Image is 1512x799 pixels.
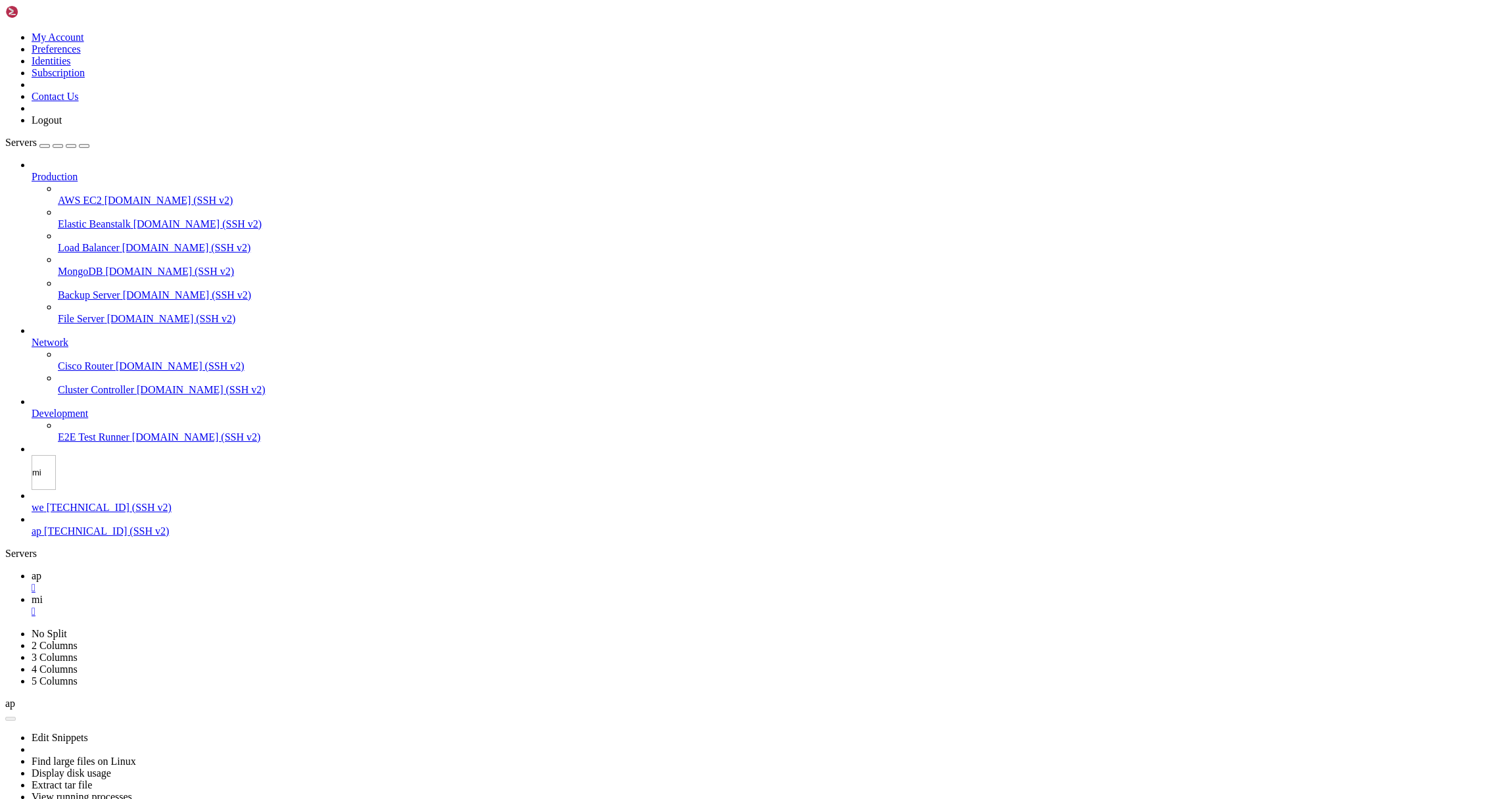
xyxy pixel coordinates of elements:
a: Extract tar file [32,779,92,790]
a: Find large files on Linux [32,756,136,767]
a: Backup Server [DOMAIN_NAME] (SSH v2) [58,289,1507,301]
span: [DOMAIN_NAME] (SSH v2) [105,195,233,206]
span: Load Balancer [58,242,120,253]
a: My Account [32,32,84,43]
x-row: To check for new updates run: sudo apt update [5,324,1342,335]
span: [TECHNICAL_ID] (SSH v2) [47,502,172,513]
x-row: Enable ESM Apps to receive additional future security updates. [5,269,1342,280]
li: Elastic Beanstalk [DOMAIN_NAME] (SSH v2) [58,206,1507,230]
x-row: Usage of /: 48.6% of 29.44GB Users logged in: 1 [5,104,1342,115]
x-row: * Documentation: [URL][DOMAIN_NAME] [5,27,1342,38]
a: No Split [32,628,67,639]
a: Production [32,171,1507,183]
a: AWS EC2 [DOMAIN_NAME] (SSH v2) [58,195,1507,206]
span: E2E Test Runner [58,431,130,443]
span: [DOMAIN_NAME] (SSH v2) [107,313,236,324]
span: ap [32,525,41,537]
x-row: System load: 0.11 Processes: 110 [5,93,1342,105]
span: MongoDB [58,266,103,277]
a: ap [TECHNICAL_ID] (SSH v2) [32,525,1507,537]
a: Preferences [32,43,81,55]
span: [DOMAIN_NAME] (SSH v2) [123,289,252,301]
li: AWS EC2 [DOMAIN_NAME] (SSH v2) [58,183,1507,206]
a: ap [32,570,1507,594]
x-row: See [URL][DOMAIN_NAME] or run: sudo pro status [5,279,1342,291]
span: ap [5,698,15,709]
a: Edit Snippets [32,732,88,743]
span: AWS EC2 [58,195,102,206]
a: Cisco Router [DOMAIN_NAME] (SSH v2) [58,360,1507,372]
x-row: Last login: [DATE] from [TECHNICAL_ID] [5,345,1342,356]
a: Elastic Beanstalk [DOMAIN_NAME] (SSH v2) [58,218,1507,230]
x-row: * Support: [URL][DOMAIN_NAME] [5,49,1342,61]
span: Production [32,171,78,182]
li: Cisco Router [DOMAIN_NAME] (SSH v2) [58,349,1507,372]
a: Load Balancer [DOMAIN_NAME] (SSH v2) [58,242,1507,254]
li: Development [32,396,1507,443]
x-row: just raised the bar for easy, resilient and secure K8s cluster deployment. [5,159,1342,170]
x-row: 207 updates can be applied immediately. [5,225,1342,236]
span: Elastic Beanstalk [58,218,131,230]
span: [DOMAIN_NAME] (SSH v2) [133,218,262,230]
span: Cluster Controller [58,384,134,395]
a: File Server [DOMAIN_NAME] (SSH v2) [58,313,1507,325]
span: [DOMAIN_NAME] (SSH v2) [122,242,251,253]
span: [TECHNICAL_ID] (SSH v2) [44,525,169,537]
div: (21, 32) [122,356,128,368]
li: Cluster Controller [DOMAIN_NAME] (SSH v2) [58,372,1507,396]
x-row: Welcome to Ubuntu 24.04.1 LTS (GNU/Linux 6.8.0-48-generic x86_64) [5,5,1342,16]
img: Shellngn [5,5,81,18]
div: Servers [5,548,1507,560]
a: E2E Test Runner [DOMAIN_NAME] (SSH v2) [58,431,1507,443]
span: Network [32,337,68,348]
span: Cisco Router [58,360,113,372]
span: ap [32,570,41,581]
x-row: Memory usage: 56% IPv4 address for ens3: [TECHNICAL_ID] [5,115,1342,126]
x-row: [URL][DOMAIN_NAME] [5,181,1342,192]
span: [DOMAIN_NAME] (SSH v2) [116,360,245,372]
a: Contact Us [32,91,79,102]
span: Backup Server [58,289,120,301]
li: Backup Server [DOMAIN_NAME] (SSH v2) [58,278,1507,301]
a: MongoDB [DOMAIN_NAME] (SSH v2) [58,266,1507,278]
li: we [TECHNICAL_ID] (SSH v2) [32,490,1507,514]
span: [DOMAIN_NAME] (SSH v2) [132,431,261,443]
a:  [32,606,1507,617]
a: mi [32,594,1507,617]
x-row: * Strictly confined Kubernetes makes edge and IoT secure. Learn how MicroK8s [5,148,1342,159]
x-row: The list of available updates is more than a week old. [5,312,1342,324]
a: Development [32,408,1507,420]
x-row: To see these additional updates run: apt list --upgradable [5,247,1342,258]
x-row: * Management: [URL][DOMAIN_NAME] [5,38,1342,49]
div: (0, 1) [5,16,11,28]
span: [DOMAIN_NAME] (SSH v2) [105,266,234,277]
span: Servers [5,137,37,148]
li: MongoDB [DOMAIN_NAME] (SSH v2) [58,254,1507,278]
a: Identities [32,55,71,66]
span: [DOMAIN_NAME] (SSH v2) [137,384,266,395]
a: Network [32,337,1507,349]
x-row: Connection timed out [5,5,1342,16]
a: 3 Columns [32,652,78,663]
a: we [TECHNICAL_ID] (SSH v2) [32,502,1507,514]
li: ap [TECHNICAL_ID] (SSH v2) [32,514,1507,537]
x-row: Swap usage: 48% IPv6 address for ens3: [TECHNICAL_ID] [5,126,1342,137]
span: Development [32,408,88,419]
x-row: root@bizarresmash:~# [5,356,1342,368]
a:  [32,582,1507,594]
a: 5 Columns [32,675,78,687]
a: 4 Columns [32,664,78,675]
x-row: 113 of these updates are standard security updates. [5,235,1342,247]
a: Cluster Controller [DOMAIN_NAME] (SSH v2) [58,384,1507,396]
span: mi [32,594,43,605]
x-row: Expanded Security Maintenance for Applications is not enabled. [5,203,1342,214]
li: File Server [DOMAIN_NAME] (SSH v2) [58,301,1507,325]
a: Logout [32,114,62,126]
a: Display disk usage [32,767,111,779]
span: we [32,502,44,513]
x-row: System information as of [DATE] [5,71,1342,82]
li: E2E Test Runner [DOMAIN_NAME] (SSH v2) [58,420,1507,443]
a: Servers [5,137,89,148]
